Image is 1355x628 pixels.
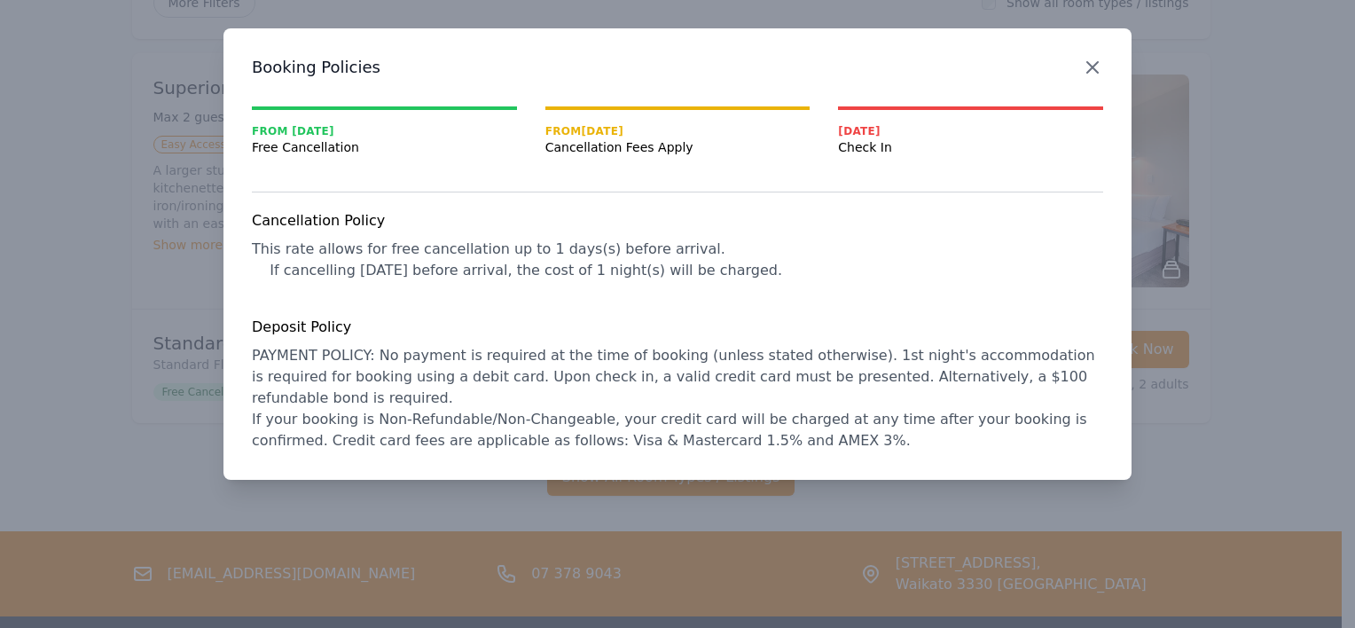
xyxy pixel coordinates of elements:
span: From [DATE] [252,124,517,138]
h3: Booking Policies [252,57,1103,78]
span: Cancellation Fees Apply [545,138,811,156]
span: Free Cancellation [252,138,517,156]
span: Check In [838,138,1103,156]
nav: Progress mt-20 [252,106,1103,156]
h4: Cancellation Policy [252,210,1103,232]
span: This rate allows for free cancellation up to 1 days(s) before arrival. If cancelling [DATE] befor... [252,240,782,279]
span: PAYMENT POLICY: No payment is required at the time of booking (unless stated otherwise). 1st nigh... [252,347,1100,449]
span: [DATE] [838,124,1103,138]
span: From [DATE] [545,124,811,138]
h4: Deposit Policy [252,317,1103,338]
